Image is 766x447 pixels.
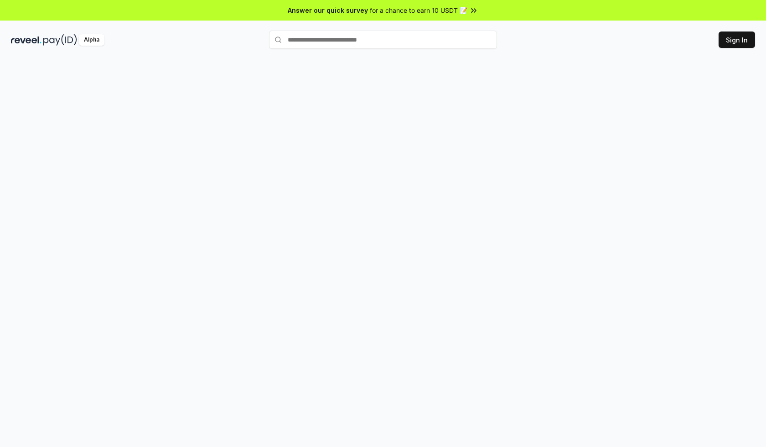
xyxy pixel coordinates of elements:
[288,5,368,15] span: Answer our quick survey
[79,34,104,46] div: Alpha
[370,5,467,15] span: for a chance to earn 10 USDT 📝
[719,32,755,48] button: Sign In
[43,34,77,46] img: pay_id
[11,34,41,46] img: reveel_dark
